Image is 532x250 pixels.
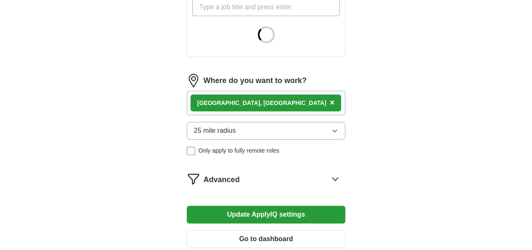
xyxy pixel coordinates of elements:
button: × [330,97,335,109]
button: Update ApplyIQ settings [187,206,346,223]
span: × [330,98,335,107]
span: Advanced [204,174,240,185]
div: [GEOGRAPHIC_DATA], [GEOGRAPHIC_DATA] [197,99,326,108]
button: Go to dashboard [187,230,346,248]
span: 25 mile radius [194,126,236,136]
label: Where do you want to work? [204,75,307,86]
button: 25 mile radius [187,122,346,140]
input: Only apply to fully remote roles [187,147,195,155]
img: filter [187,172,200,185]
span: Only apply to fully remote roles [199,146,279,155]
img: location.png [187,74,200,87]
